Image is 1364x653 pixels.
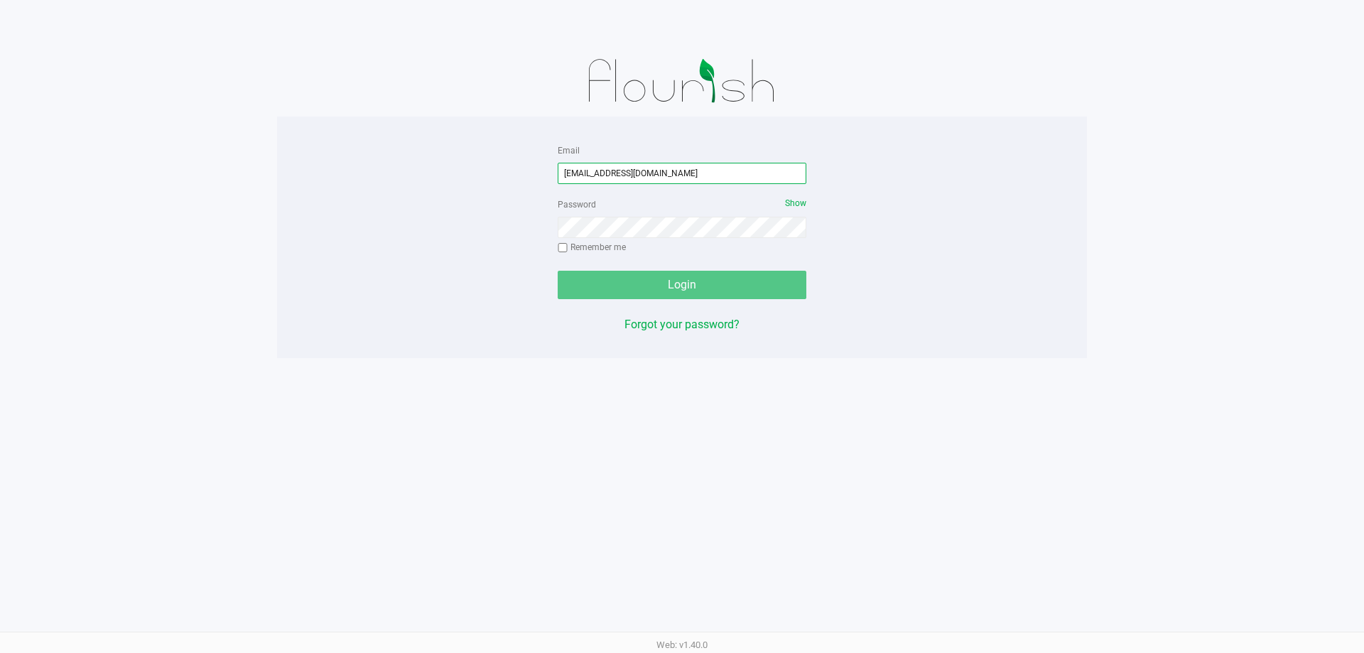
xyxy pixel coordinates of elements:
label: Email [558,144,580,157]
label: Password [558,198,596,211]
span: Show [785,198,806,208]
input: Remember me [558,243,568,253]
span: Web: v1.40.0 [656,639,708,650]
label: Remember me [558,241,626,254]
button: Forgot your password? [624,316,740,333]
